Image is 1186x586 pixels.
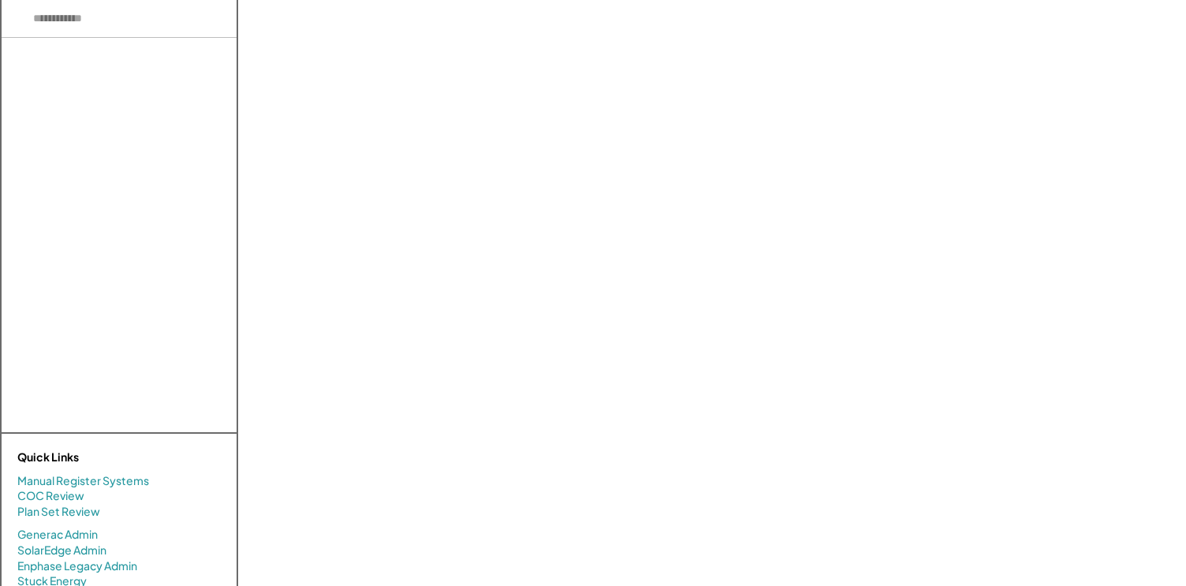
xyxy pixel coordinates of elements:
a: Enphase Legacy Admin [17,558,137,574]
a: Plan Set Review [17,504,100,520]
div: Quick Links [17,450,175,465]
a: Manual Register Systems [17,473,149,489]
a: SolarEdge Admin [17,543,106,558]
a: COC Review [17,488,84,504]
a: Generac Admin [17,527,98,543]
